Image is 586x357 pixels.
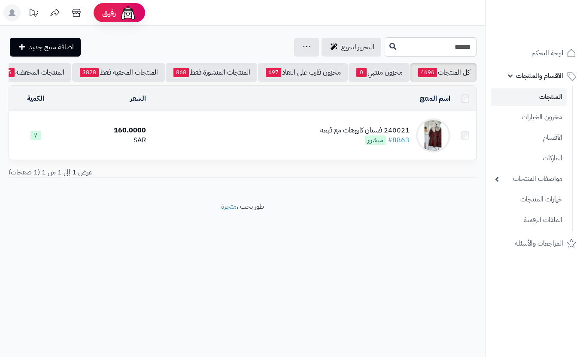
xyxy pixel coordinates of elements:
[72,63,165,82] a: المنتجات المخفية فقط3828
[531,47,563,59] span: لوحة التحكم
[491,170,567,188] a: مواصفات المنتجات
[4,68,15,77] span: 5
[23,4,44,24] a: تحديثات المنصة
[322,38,381,57] a: التحرير لسريع
[66,126,146,135] div: 160.0000
[80,68,99,77] span: 3828
[491,108,567,126] a: مخزون الخيارات
[166,63,257,82] a: المنتجات المنشورة فقط868
[491,211,567,229] a: الملفات الرقمية
[173,68,189,77] span: 868
[420,93,450,104] a: اسم المنتج
[491,88,567,106] a: المنتجات
[221,201,237,212] a: متجرة
[266,68,281,77] span: 697
[410,63,477,82] a: كل المنتجات4696
[416,118,450,153] img: 240021 فستان كاروهات مع قبعة
[418,68,437,77] span: 4696
[365,135,386,145] span: منشور
[491,149,567,168] a: الماركات
[27,93,44,104] a: الكمية
[130,93,146,104] a: السعر
[119,4,137,21] img: ai-face.png
[2,168,243,177] div: عرض 1 إلى 1 من 1 (1 صفحات)
[515,237,563,249] span: المراجعات والأسئلة
[491,233,581,254] a: المراجعات والأسئلة
[258,63,348,82] a: مخزون قارب على النفاذ697
[30,131,41,140] span: 7
[341,42,374,52] span: التحرير لسريع
[102,8,116,18] span: رفيق
[516,70,563,82] span: الأقسام والمنتجات
[491,43,581,63] a: لوحة التحكم
[320,126,410,135] div: 240021 فستان كاروهات مع قبعة
[491,190,567,209] a: خيارات المنتجات
[66,135,146,145] div: SAR
[388,135,410,145] a: #8863
[356,68,367,77] span: 0
[10,38,81,57] a: اضافة منتج جديد
[29,42,74,52] span: اضافة منتج جديد
[491,129,567,147] a: الأقسام
[528,24,578,42] img: logo-2.png
[349,63,410,82] a: مخزون منتهي0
